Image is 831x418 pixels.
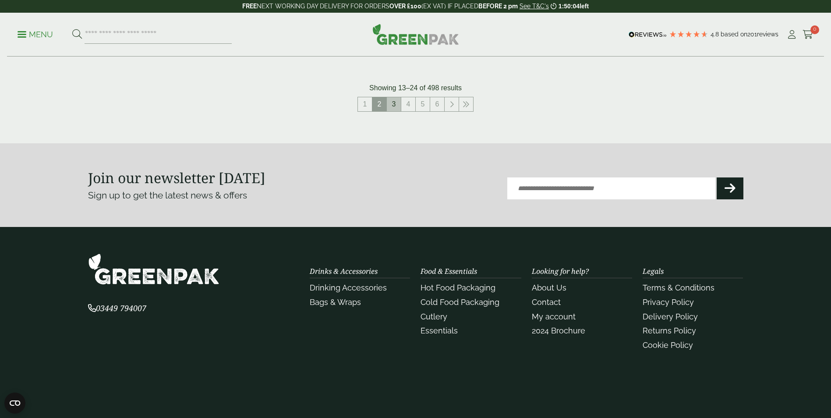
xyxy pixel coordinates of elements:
[643,326,696,335] a: Returns Policy
[4,393,25,414] button: Open CMP widget
[88,305,146,313] a: 03449 794007
[810,25,819,34] span: 0
[721,31,747,38] span: Based on
[416,97,430,111] a: 5
[88,303,146,313] span: 03449 794007
[421,326,458,335] a: Essentials
[401,97,415,111] a: 4
[643,298,694,307] a: Privacy Policy
[358,97,372,111] a: 1
[430,97,444,111] a: 6
[643,312,698,321] a: Delivery Policy
[532,283,566,292] a: About Us
[747,31,757,38] span: 201
[643,283,714,292] a: Terms & Conditions
[310,298,361,307] a: Bags & Wraps
[478,3,518,10] strong: BEFORE 2 pm
[310,283,387,292] a: Drinking Accessories
[532,298,561,307] a: Contact
[803,28,813,41] a: 0
[757,31,778,38] span: reviews
[242,3,257,10] strong: FREE
[421,283,495,292] a: Hot Food Packaging
[372,97,386,111] span: 2
[369,83,462,93] p: Showing 13–24 of 498 results
[88,253,219,285] img: GreenPak Supplies
[421,312,447,321] a: Cutlery
[18,29,53,38] a: Menu
[580,3,589,10] span: left
[88,188,383,202] p: Sign up to get the latest news & offers
[669,30,708,38] div: 4.79 Stars
[88,168,265,187] strong: Join our newsletter [DATE]
[18,29,53,40] p: Menu
[532,326,585,335] a: 2024 Brochure
[387,97,401,111] a: 3
[559,3,580,10] span: 1:50:04
[520,3,549,10] a: See T&C's
[421,298,499,307] a: Cold Food Packaging
[786,30,797,39] i: My Account
[629,32,667,38] img: REVIEWS.io
[372,24,459,45] img: GreenPak Supplies
[643,340,693,350] a: Cookie Policy
[803,30,813,39] i: Cart
[711,31,721,38] span: 4.8
[389,3,421,10] strong: OVER £100
[532,312,576,321] a: My account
